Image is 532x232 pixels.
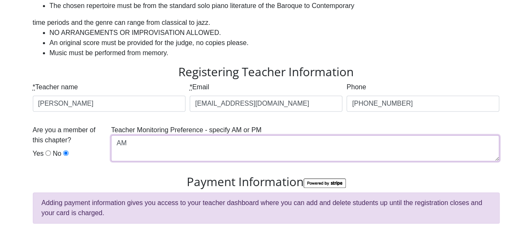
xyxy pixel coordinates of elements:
[33,65,500,79] h3: Registering Teacher Information
[33,149,44,159] label: Yes
[50,28,500,38] li: NO ARRANGEMENTS OR IMPROVISATION ALLOWED.
[109,125,501,168] div: Teacher Monitoring Preference - specify AM or PM
[347,82,366,92] label: Phone
[33,125,107,145] label: Are you a member of this chapter?
[304,179,346,188] img: StripeBadge-6abf274609356fb1c7d224981e4c13d8e07f95b5cc91948bd4e3604f74a73e6b.png
[33,175,500,189] h3: Payment Information
[53,149,61,159] label: No
[50,48,500,58] li: Music must be performed from memory.
[33,82,78,92] label: Teacher name
[190,83,192,91] abbr: required
[33,192,500,224] div: Adding payment information gives you access to your teacher dashboard where you can add and delet...
[50,38,500,48] li: An original score must be provided for the judge, no copies please.
[33,83,35,91] abbr: required
[50,1,500,11] li: The chosen repertoire must be from the standard solo piano literature of the Baroque to Contemporary
[33,18,500,28] div: time periods and the genre can range from classical to jazz.
[190,82,209,92] label: Email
